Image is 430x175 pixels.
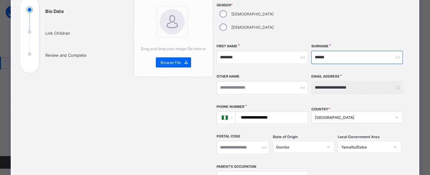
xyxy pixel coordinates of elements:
div: [GEOGRAPHIC_DATA] [315,115,391,120]
label: Other Name [217,74,240,79]
label: [DEMOGRAPHIC_DATA] [231,25,274,30]
span: Gender [217,3,308,7]
div: Yamaltu/Deba [341,145,390,149]
label: Surname [311,44,329,48]
img: bannerImage [160,9,185,34]
span: Browse File [161,60,181,65]
span: State of Origin [273,135,298,139]
label: Postal Code [217,134,240,138]
span: Local Government Area [338,135,380,139]
label: Phone Number [217,105,244,109]
label: Email Address [311,74,339,79]
span: COUNTRY [311,107,330,111]
div: Gombe [276,145,323,149]
label: First Name [217,44,237,48]
label: Parent's Occupation [217,165,256,169]
span: Drag and drop your image file here or [141,46,206,51]
label: [DEMOGRAPHIC_DATA] [231,12,274,16]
